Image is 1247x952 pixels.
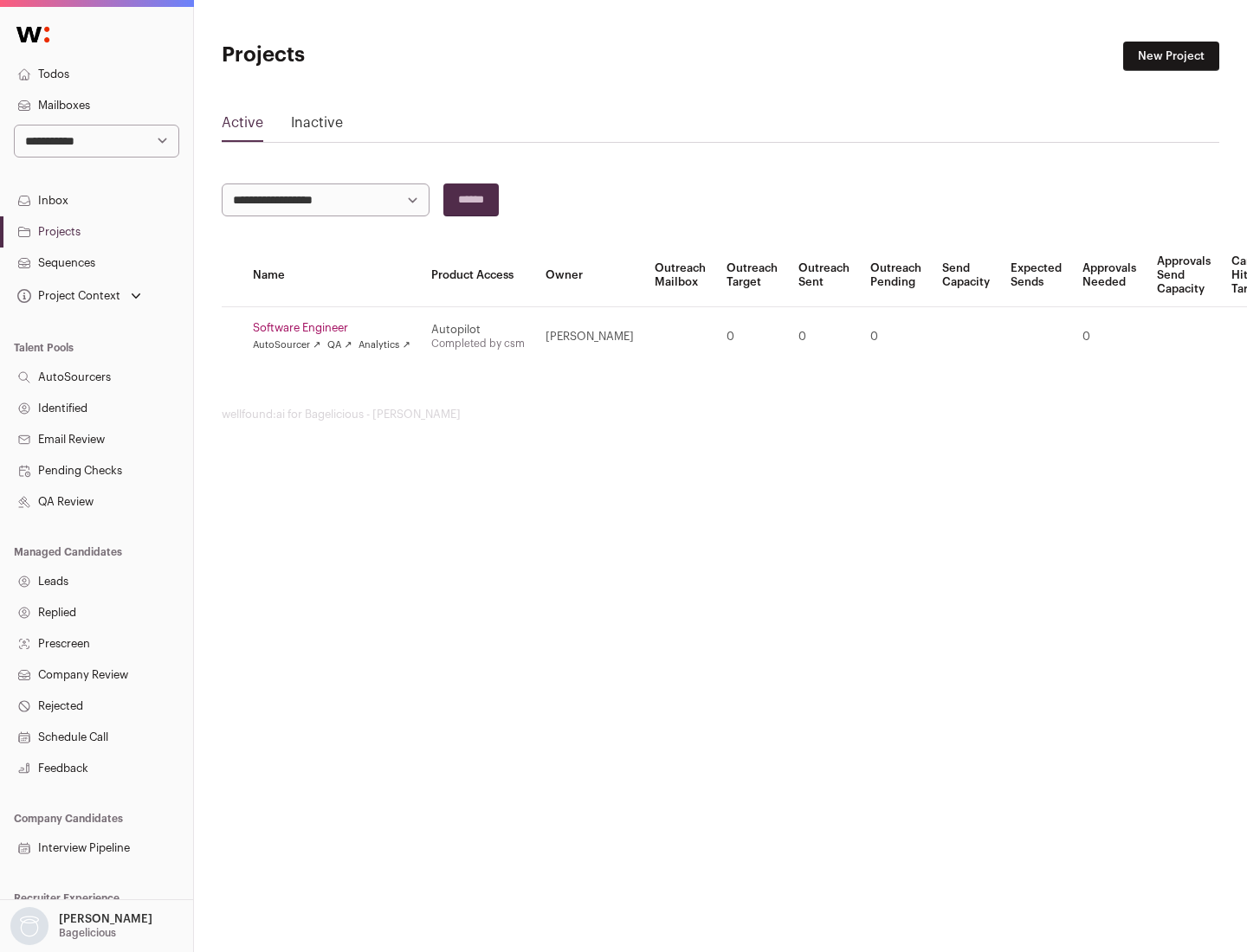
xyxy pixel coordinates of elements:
[788,307,860,367] td: 0
[421,244,535,307] th: Product Access
[14,284,145,308] button: Open dropdown
[359,338,410,352] a: Analytics ↗
[1072,307,1147,367] td: 0
[253,338,320,352] a: AutoSourcer ↗
[7,17,59,52] img: Wellfound
[431,338,525,349] a: Completed by csm
[59,926,116,940] p: Bagelicious
[7,907,156,945] button: Open dropdown
[860,244,932,307] th: Outreach Pending
[716,244,788,307] th: Outreach Target
[14,289,120,303] div: Project Context
[860,307,932,367] td: 0
[535,244,644,307] th: Owner
[10,907,48,945] img: nopic.png
[222,113,263,140] a: Active
[1123,42,1219,71] a: New Project
[431,323,525,337] div: Autopilot
[242,244,421,307] th: Name
[788,244,860,307] th: Outreach Sent
[222,42,554,69] h1: Projects
[1147,244,1221,307] th: Approvals Send Capacity
[535,307,644,367] td: [PERSON_NAME]
[59,912,152,926] p: [PERSON_NAME]
[327,338,352,352] a: QA ↗
[716,307,788,367] td: 0
[932,244,1000,307] th: Send Capacity
[644,244,716,307] th: Outreach Mailbox
[253,321,410,335] a: Software Engineer
[1072,244,1147,307] th: Approvals Needed
[1000,244,1072,307] th: Expected Sends
[291,113,343,140] a: Inactive
[222,408,1219,421] footer: wellfound:ai for Bagelicious - [PERSON_NAME]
